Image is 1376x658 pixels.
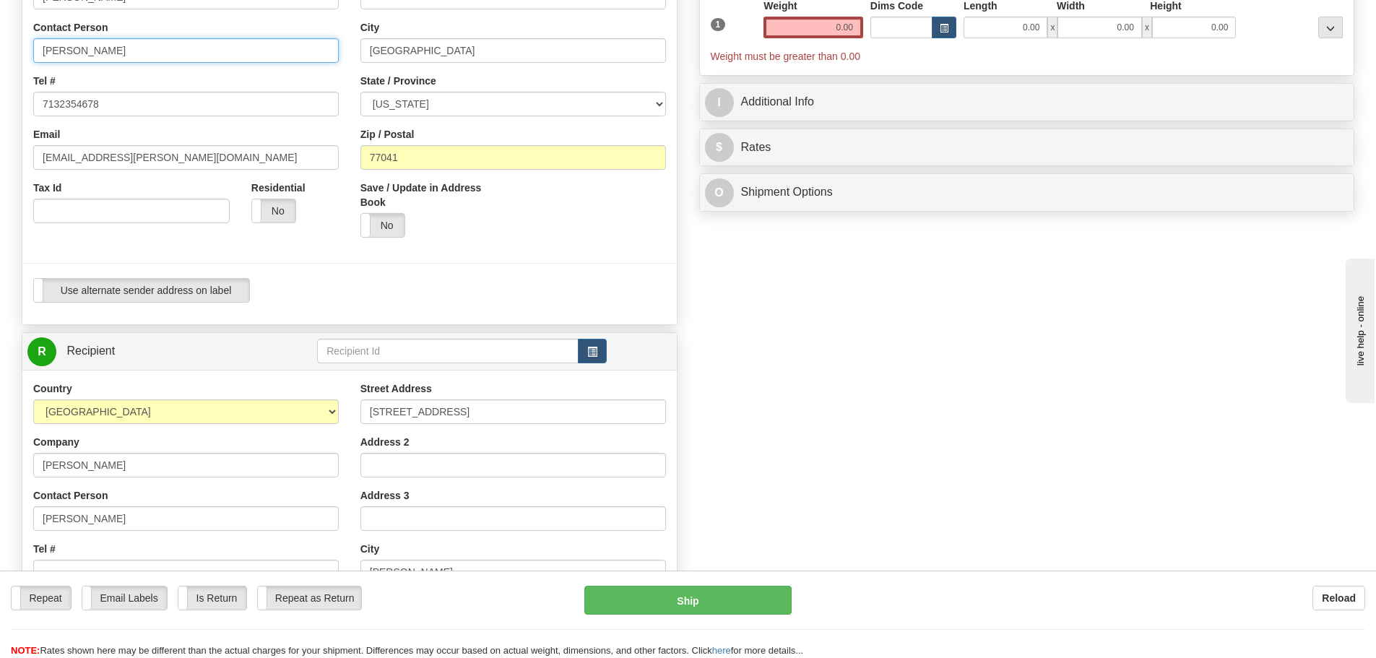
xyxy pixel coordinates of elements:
label: Save / Update in Address Book [360,181,502,209]
label: Zip / Postal [360,127,415,142]
label: Tel # [33,542,56,556]
label: Contact Person [33,488,108,503]
div: live help - online [11,12,134,23]
label: Tax Id [33,181,61,195]
span: 1 [711,18,726,31]
label: No [361,214,404,237]
label: City [360,20,379,35]
input: Recipient Id [317,339,579,363]
span: x [1142,17,1152,38]
label: Address 3 [360,488,410,503]
span: I [705,88,734,117]
label: Company [33,435,79,449]
iframe: chat widget [1343,255,1375,402]
button: Reload [1312,586,1365,610]
label: Contact Person [33,20,108,35]
button: Ship [584,586,792,615]
span: x [1047,17,1057,38]
a: $Rates [705,133,1349,163]
input: Enter a location [360,399,666,424]
label: Email [33,127,60,142]
span: O [705,178,734,207]
label: Email Labels [82,586,167,610]
div: ... [1318,17,1343,38]
b: Reload [1322,592,1356,604]
label: Residential [251,181,306,195]
label: State / Province [360,74,436,88]
a: here [712,645,731,656]
label: Repeat [12,586,71,610]
span: Weight must be greater than 0.00 [711,51,861,62]
span: Recipient [66,345,115,357]
label: Address 2 [360,435,410,449]
label: Repeat as Return [258,586,361,610]
a: IAdditional Info [705,87,1349,117]
label: City [360,542,379,556]
span: R [27,337,56,366]
span: NOTE: [11,645,40,656]
label: Country [33,381,72,396]
span: $ [705,133,734,162]
a: OShipment Options [705,178,1349,207]
label: No [252,199,295,222]
label: Use alternate sender address on label [34,279,249,302]
label: Is Return [178,586,246,610]
label: Street Address [360,381,432,396]
label: Tel # [33,74,56,88]
a: R Recipient [27,337,285,366]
